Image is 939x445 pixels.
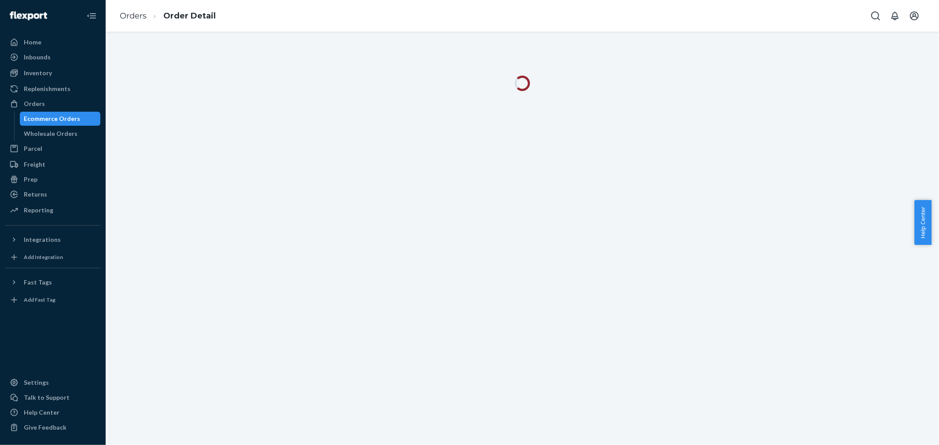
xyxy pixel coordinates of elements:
a: Inbounds [5,50,100,64]
a: Ecommerce Orders [20,112,101,126]
div: Talk to Support [24,393,70,402]
button: Open account menu [906,7,923,25]
div: Returns [24,190,47,199]
button: Give Feedback [5,420,100,434]
div: Settings [24,378,49,387]
a: Inventory [5,66,100,80]
div: Inbounds [24,53,51,62]
div: Inventory [24,69,52,77]
div: Orders [24,99,45,108]
a: Parcel [5,142,100,156]
a: Add Fast Tag [5,293,100,307]
div: Home [24,38,41,47]
a: Replenishments [5,82,100,96]
a: Add Integration [5,250,100,264]
img: Flexport logo [10,11,47,20]
button: Help Center [914,200,932,245]
a: Reporting [5,203,100,217]
a: Home [5,35,100,49]
div: Replenishments [24,84,70,93]
div: Wholesale Orders [24,129,78,138]
a: Order Detail [163,11,216,21]
a: Settings [5,376,100,390]
ol: breadcrumbs [113,3,223,29]
div: Add Fast Tag [24,296,55,303]
a: Wholesale Orders [20,127,101,141]
div: Integrations [24,235,61,244]
div: Give Feedback [24,423,66,432]
div: Help Center [24,408,59,417]
div: Freight [24,160,45,169]
a: Orders [120,11,147,21]
a: Talk to Support [5,390,100,405]
div: Prep [24,175,37,184]
a: Returns [5,187,100,201]
div: Reporting [24,206,53,215]
button: Fast Tags [5,275,100,289]
div: Fast Tags [24,278,52,287]
button: Integrations [5,233,100,247]
button: Open notifications [886,7,904,25]
a: Help Center [5,405,100,419]
button: Open Search Box [867,7,884,25]
div: Parcel [24,144,42,153]
button: Close Navigation [83,7,100,25]
a: Freight [5,157,100,171]
a: Orders [5,97,100,111]
a: Prep [5,172,100,186]
div: Add Integration [24,253,63,261]
div: Ecommerce Orders [24,114,81,123]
